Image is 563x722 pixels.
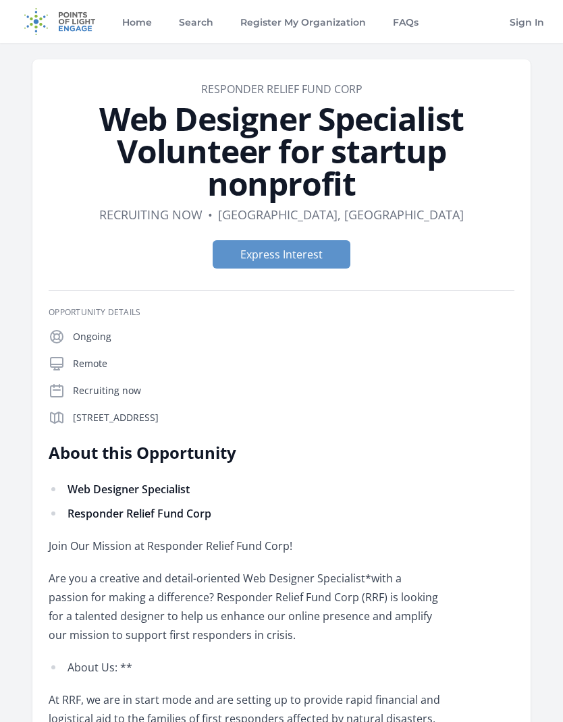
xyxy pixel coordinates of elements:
[73,330,514,343] p: Ongoing
[201,82,363,96] a: Responder Relief Fund Corp
[99,205,203,224] dd: Recruiting now
[49,536,444,555] p: Join Our Mission at Responder Relief Fund Corp!
[208,205,213,224] div: •
[49,103,514,200] h1: Web Designer Specialist Volunteer for startup nonprofit
[49,442,444,464] h2: About this Opportunity
[218,205,464,224] dd: [GEOGRAPHIC_DATA], [GEOGRAPHIC_DATA]
[49,658,444,677] li: About Us: **
[68,482,190,497] strong: Web Designer Specialist
[49,569,444,644] p: Are you a creative and detail-oriented Web Designer Specialist*with a passion for making a differ...
[68,506,211,521] strong: Responder Relief Fund Corp
[49,307,514,318] h3: Opportunity Details
[73,357,514,370] p: Remote
[213,240,350,269] button: Express Interest
[73,411,514,424] p: [STREET_ADDRESS]
[73,384,514,397] p: Recruiting now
